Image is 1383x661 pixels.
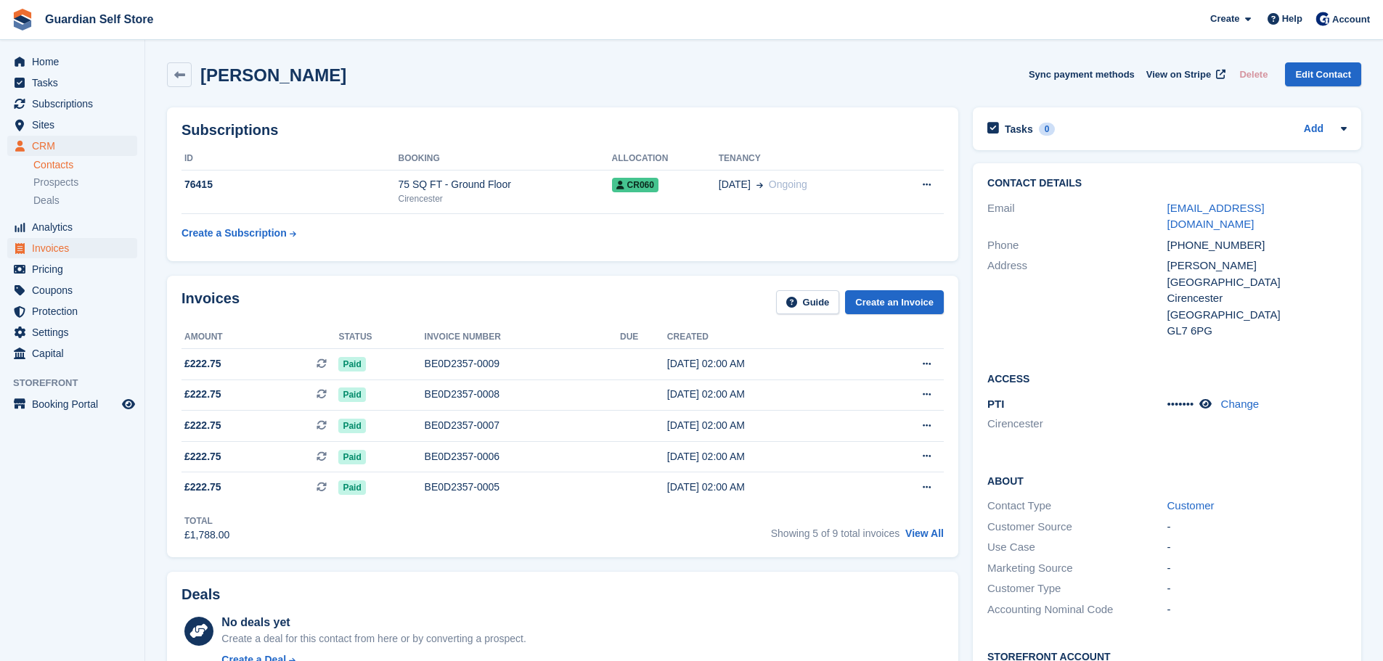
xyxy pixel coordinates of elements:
a: menu [7,94,137,114]
div: 75 SQ FT - Ground Floor [399,177,612,192]
div: BE0D2357-0006 [425,449,620,464]
button: Delete [1233,62,1273,86]
a: Contacts [33,158,137,172]
th: Booking [399,147,612,171]
span: Capital [32,343,119,364]
button: Sync payment methods [1029,62,1135,86]
a: Add [1304,121,1323,138]
th: ID [181,147,399,171]
div: [PERSON_NAME][GEOGRAPHIC_DATA] [1167,258,1347,290]
a: Change [1221,398,1260,410]
span: Tasks [32,73,119,93]
a: View All [905,527,944,539]
span: Help [1282,12,1302,26]
span: ••••••• [1167,398,1194,410]
span: £222.75 [184,480,221,495]
th: Status [338,326,424,349]
div: - [1167,602,1347,618]
a: menu [7,115,137,135]
span: £222.75 [184,356,221,371]
div: Accounting Nominal Code [987,602,1167,618]
div: Use Case [987,539,1167,556]
th: Due [620,326,667,349]
span: CRM [32,136,119,156]
div: - [1167,560,1347,577]
div: Phone [987,237,1167,254]
a: menu [7,343,137,364]
span: Subscriptions [32,94,119,114]
div: Contact Type [987,498,1167,514]
a: [EMAIL_ADDRESS][DOMAIN_NAME] [1167,202,1265,231]
div: 0 [1039,123,1056,136]
div: BE0D2357-0008 [425,387,620,402]
a: menu [7,136,137,156]
div: Marketing Source [987,560,1167,577]
a: Create an Invoice [845,290,944,314]
div: GL7 6PG [1167,323,1347,340]
div: BE0D2357-0009 [425,356,620,371]
div: - [1167,580,1347,597]
a: View on Stripe [1141,62,1228,86]
a: Prospects [33,175,137,190]
div: [DATE] 02:00 AM [667,480,866,495]
span: Paid [338,419,365,433]
span: Home [32,52,119,72]
div: Email [987,200,1167,233]
div: BE0D2357-0007 [425,418,620,433]
a: Guardian Self Store [39,7,159,31]
th: Tenancy [719,147,886,171]
span: Analytics [32,217,119,237]
h2: About [987,473,1347,488]
span: PTI [987,398,1004,410]
img: Tom Scott [1315,12,1330,26]
img: stora-icon-8386f47178a22dfd0bd8f6a31ec36ba5ce8667c1dd55bd0f319d3a0aa187defe.svg [12,9,33,30]
div: [DATE] 02:00 AM [667,418,866,433]
div: [DATE] 02:00 AM [667,387,866,402]
span: £222.75 [184,387,221,402]
span: Storefront [13,376,144,390]
span: Paid [338,357,365,371]
div: Create a Subscription [181,226,287,241]
div: Cirencester [399,192,612,205]
span: Paid [338,450,365,464]
a: Deals [33,193,137,208]
h2: Deals [181,586,220,603]
span: Invoices [32,238,119,258]
a: menu [7,301,137,321]
div: [DATE] 02:00 AM [667,449,866,464]
th: Amount [181,326,338,349]
li: Cirencester [987,416,1167,432]
div: Customer Source [987,519,1167,535]
span: Booking Portal [32,394,119,414]
span: [DATE] [719,177,751,192]
span: Create [1210,12,1239,26]
h2: Subscriptions [181,122,944,139]
span: CR060 [612,178,658,192]
div: - [1167,539,1347,556]
span: Prospects [33,176,78,189]
a: menu [7,394,137,414]
a: Guide [776,290,840,314]
span: Coupons [32,280,119,300]
span: Paid [338,480,365,495]
h2: Invoices [181,290,240,314]
div: [PHONE_NUMBER] [1167,237,1347,254]
a: menu [7,280,137,300]
a: Preview store [120,395,137,413]
span: £222.75 [184,418,221,433]
div: Total [184,514,229,527]
h2: Tasks [1005,123,1033,136]
a: menu [7,73,137,93]
span: Ongoing [769,178,807,190]
div: 76415 [181,177,399,192]
a: Customer [1167,499,1215,512]
div: No deals yet [221,614,526,631]
a: Edit Contact [1285,62,1361,86]
span: £222.75 [184,449,221,464]
div: [DATE] 02:00 AM [667,356,866,371]
h2: Access [987,371,1347,385]
h2: Contact Details [987,178,1347,189]
a: menu [7,322,137,342]
span: Deals [33,194,60,208]
span: Settings [32,322,119,342]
